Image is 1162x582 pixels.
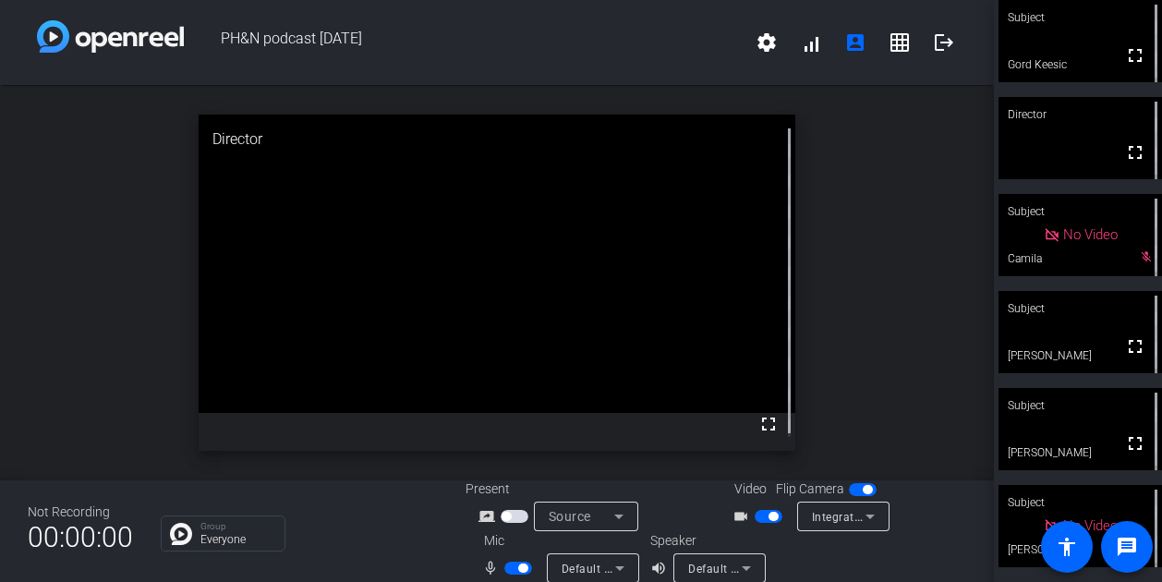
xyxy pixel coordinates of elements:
[734,479,767,499] span: Video
[1124,335,1146,358] mat-icon: fullscreen
[200,522,275,531] p: Group
[1116,536,1138,558] mat-icon: message
[650,531,761,551] div: Speaker
[812,509,978,524] span: Integrated Camera (04f2:b74f)
[170,523,192,545] img: Chat Icon
[28,515,133,560] span: 00:00:00
[37,20,184,53] img: white-gradient.svg
[1124,432,1146,455] mat-icon: fullscreen
[184,20,744,65] span: PH&N podcast [DATE]
[482,557,504,579] mat-icon: mic_none
[776,479,844,499] span: Flip Camera
[999,388,1162,423] div: Subject
[466,479,650,499] div: Present
[933,31,955,54] mat-icon: logout
[844,31,866,54] mat-icon: account_box
[999,97,1162,132] div: Director
[199,115,795,164] div: Director
[889,31,911,54] mat-icon: grid_on
[789,20,833,65] button: signal_cellular_alt
[466,531,650,551] div: Mic
[562,561,776,576] span: Default - Microphone (Realtek(R) Audio)
[999,291,1162,326] div: Subject
[756,31,778,54] mat-icon: settings
[478,505,501,527] mat-icon: screen_share_outline
[28,503,133,522] div: Not Recording
[549,509,591,524] span: Source
[999,485,1162,520] div: Subject
[688,561,996,576] span: Default - Realtek HD Audio 2nd output (Realtek(R) Audio)
[757,413,780,435] mat-icon: fullscreen
[999,194,1162,229] div: Subject
[732,505,755,527] mat-icon: videocam_outline
[1063,226,1118,243] span: No Video
[650,557,672,579] mat-icon: volume_up
[200,534,275,545] p: Everyone
[1124,44,1146,67] mat-icon: fullscreen
[1056,536,1078,558] mat-icon: accessibility
[1124,141,1146,164] mat-icon: fullscreen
